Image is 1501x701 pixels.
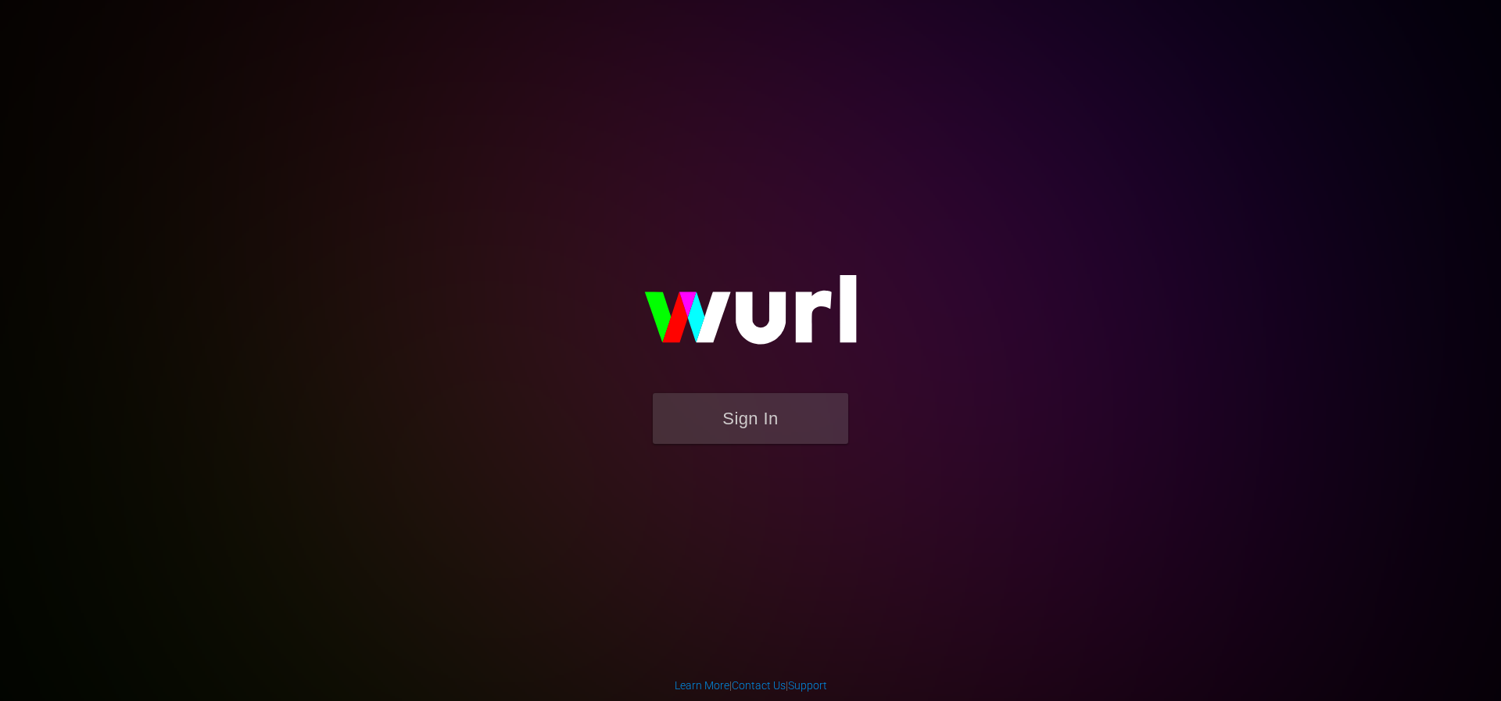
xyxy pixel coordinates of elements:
div: | | [675,678,827,693]
img: wurl-logo-on-black-223613ac3d8ba8fe6dc639794a292ebdb59501304c7dfd60c99c58986ef67473.svg [594,241,907,393]
button: Sign In [653,393,848,444]
a: Support [788,679,827,692]
a: Learn More [675,679,729,692]
a: Contact Us [732,679,786,692]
